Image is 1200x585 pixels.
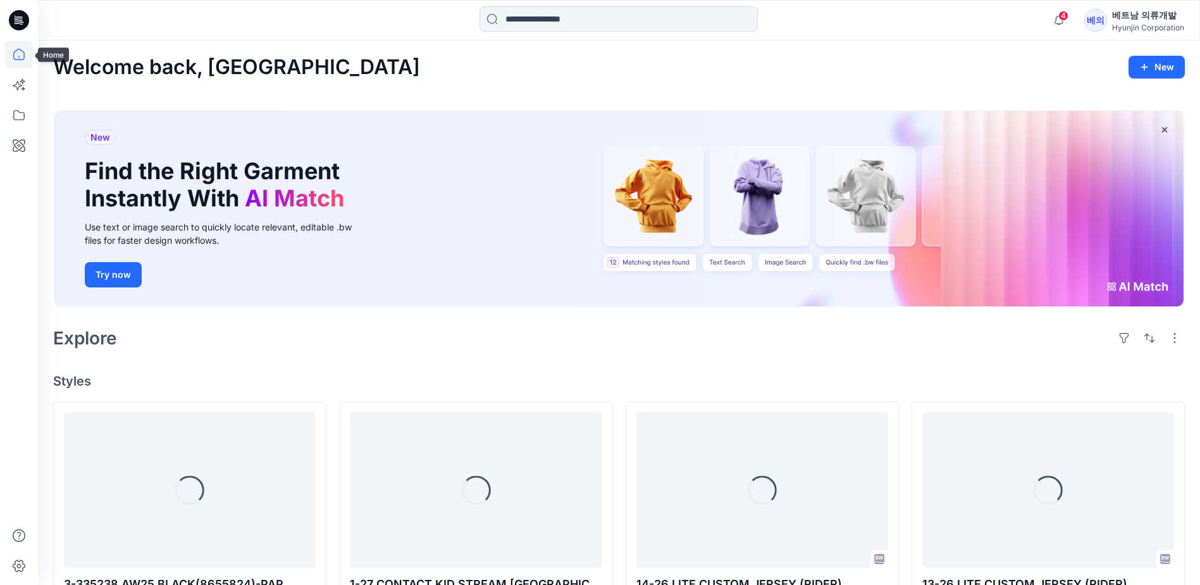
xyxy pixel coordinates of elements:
h4: Styles [53,374,1185,389]
div: 베의 [1084,9,1107,32]
button: New [1129,56,1185,79]
div: Hyunjin Corporation [1112,23,1184,32]
div: 베트남 의류개발 [1112,8,1184,23]
button: Try now [85,262,142,287]
h2: Explore [53,328,117,348]
span: AI Match [245,184,344,212]
h2: Welcome back, [GEOGRAPHIC_DATA] [53,56,420,79]
span: 4 [1058,11,1068,21]
div: Use text or image search to quickly locate relevant, editable .bw files for faster design workflows. [85,220,369,247]
h1: Find the Right Garment Instantly With [85,158,350,212]
span: New [90,130,110,145]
